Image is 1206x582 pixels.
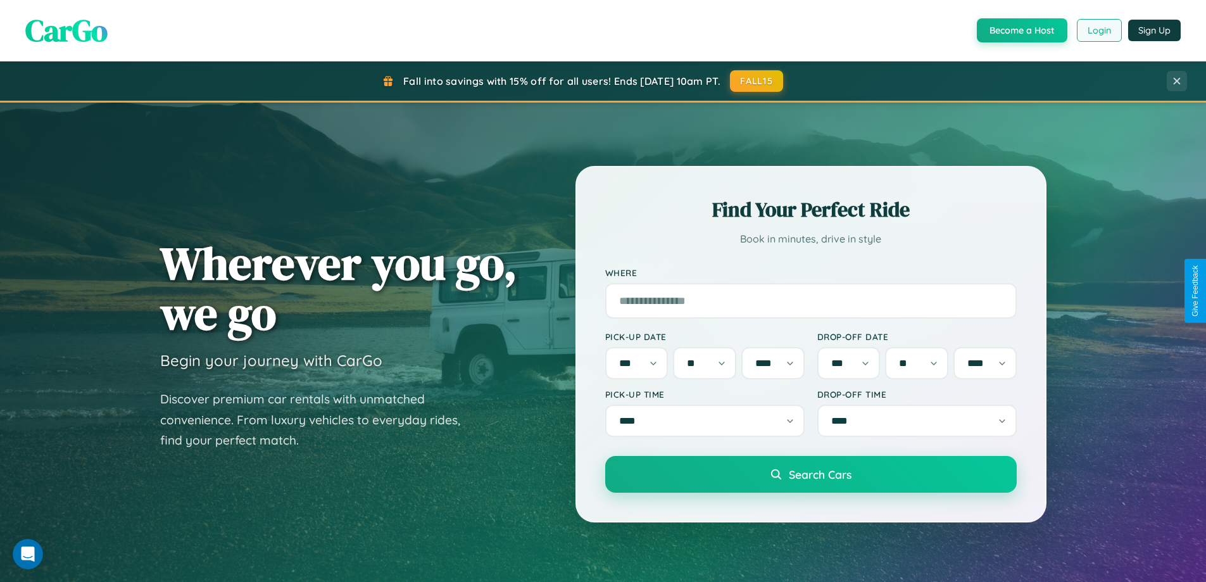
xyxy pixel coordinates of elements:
label: Pick-up Date [605,331,805,342]
button: Search Cars [605,456,1017,493]
button: Become a Host [977,18,1067,42]
span: Search Cars [789,467,851,481]
label: Drop-off Date [817,331,1017,342]
h3: Begin your journey with CarGo [160,351,382,370]
h2: Find Your Perfect Ride [605,196,1017,224]
iframe: Intercom live chat [13,539,43,569]
h1: Wherever you go, we go [160,238,517,338]
label: Pick-up Time [605,389,805,400]
label: Where [605,267,1017,278]
button: Sign Up [1128,20,1181,41]
button: FALL15 [730,70,783,92]
button: Login [1077,19,1122,42]
div: Give Feedback [1191,265,1200,317]
p: Book in minutes, drive in style [605,230,1017,248]
span: Fall into savings with 15% off for all users! Ends [DATE] 10am PT. [403,75,720,87]
p: Discover premium car rentals with unmatched convenience. From luxury vehicles to everyday rides, ... [160,389,477,451]
span: CarGo [25,9,108,51]
label: Drop-off Time [817,389,1017,400]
